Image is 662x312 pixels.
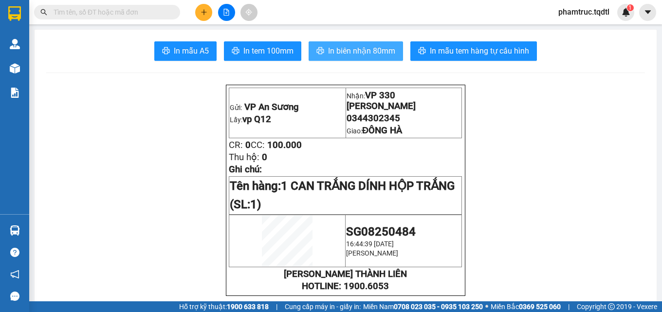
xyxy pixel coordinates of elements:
button: printerIn biên nhận 80mm [309,41,403,61]
button: plus [195,4,212,21]
span: Tên hàng: [230,179,455,211]
span: CC: [251,140,265,150]
span: ĐÔNG HÀ [362,125,402,136]
span: 1 [628,4,632,11]
p: Nhận: [347,90,461,111]
button: caret-down [639,4,656,21]
span: notification [10,270,19,279]
span: copyright [608,303,615,310]
span: Giao: [347,127,402,135]
img: warehouse-icon [10,63,20,73]
span: 100.000 [267,140,302,150]
p: Gửi: [230,102,345,112]
span: aim [245,9,252,16]
span: Ghi chú: [229,164,262,175]
input: Tìm tên, số ĐT hoặc mã đơn [54,7,168,18]
span: CR: [229,140,243,150]
button: aim [240,4,257,21]
span: printer [316,47,324,56]
img: warehouse-icon [10,39,20,49]
span: 16:44:39 [DATE] [346,240,394,248]
span: 1 CAN TRẮNG DÍNH HỘP TRẮNG (SL: [230,179,455,211]
span: 0 [245,140,251,150]
span: In mẫu tem hàng tự cấu hình [430,45,529,57]
span: SG08250484 [346,225,416,239]
span: search [40,9,47,16]
span: Thu hộ: [229,152,259,163]
span: In tem 100mm [243,45,294,57]
button: printerIn mẫu A5 [154,41,217,61]
strong: 1900 633 818 [227,303,269,311]
img: warehouse-icon [10,225,20,236]
strong: [PERSON_NAME] THÀNH LIÊN [284,269,407,279]
span: In mẫu A5 [174,45,209,57]
span: printer [418,47,426,56]
button: file-add [218,4,235,21]
img: solution-icon [10,88,20,98]
span: vp Q12 [242,114,271,125]
span: VP An Sương [244,102,299,112]
span: VP 330 [PERSON_NAME] [347,90,416,111]
span: 1) [250,198,261,211]
button: printerIn tem 100mm [224,41,301,61]
span: Cung cấp máy in - giấy in: [285,301,361,312]
strong: 0708 023 035 - 0935 103 250 [394,303,483,311]
span: | [276,301,277,312]
span: [PERSON_NAME] [346,249,398,257]
span: phamtruc.tqdtl [551,6,617,18]
span: In biên nhận 80mm [328,45,395,57]
span: 0 [262,152,267,163]
span: | [568,301,570,312]
span: 0344302345 [347,113,400,124]
span: Miền Bắc [491,301,561,312]
span: printer [232,47,239,56]
span: plus [201,9,207,16]
strong: HOTLINE: 1900.6053 [302,281,389,292]
span: caret-down [644,8,652,17]
span: Miền Nam [363,301,483,312]
span: Hỗ trợ kỹ thuật: [179,301,269,312]
sup: 1 [627,4,634,11]
span: message [10,292,19,301]
strong: 0369 525 060 [519,303,561,311]
span: ⚪️ [485,305,488,309]
img: logo-vxr [8,6,21,21]
img: icon-new-feature [622,8,630,17]
span: Lấy: [230,116,271,124]
span: printer [162,47,170,56]
button: printerIn mẫu tem hàng tự cấu hình [410,41,537,61]
span: file-add [223,9,230,16]
span: question-circle [10,248,19,257]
